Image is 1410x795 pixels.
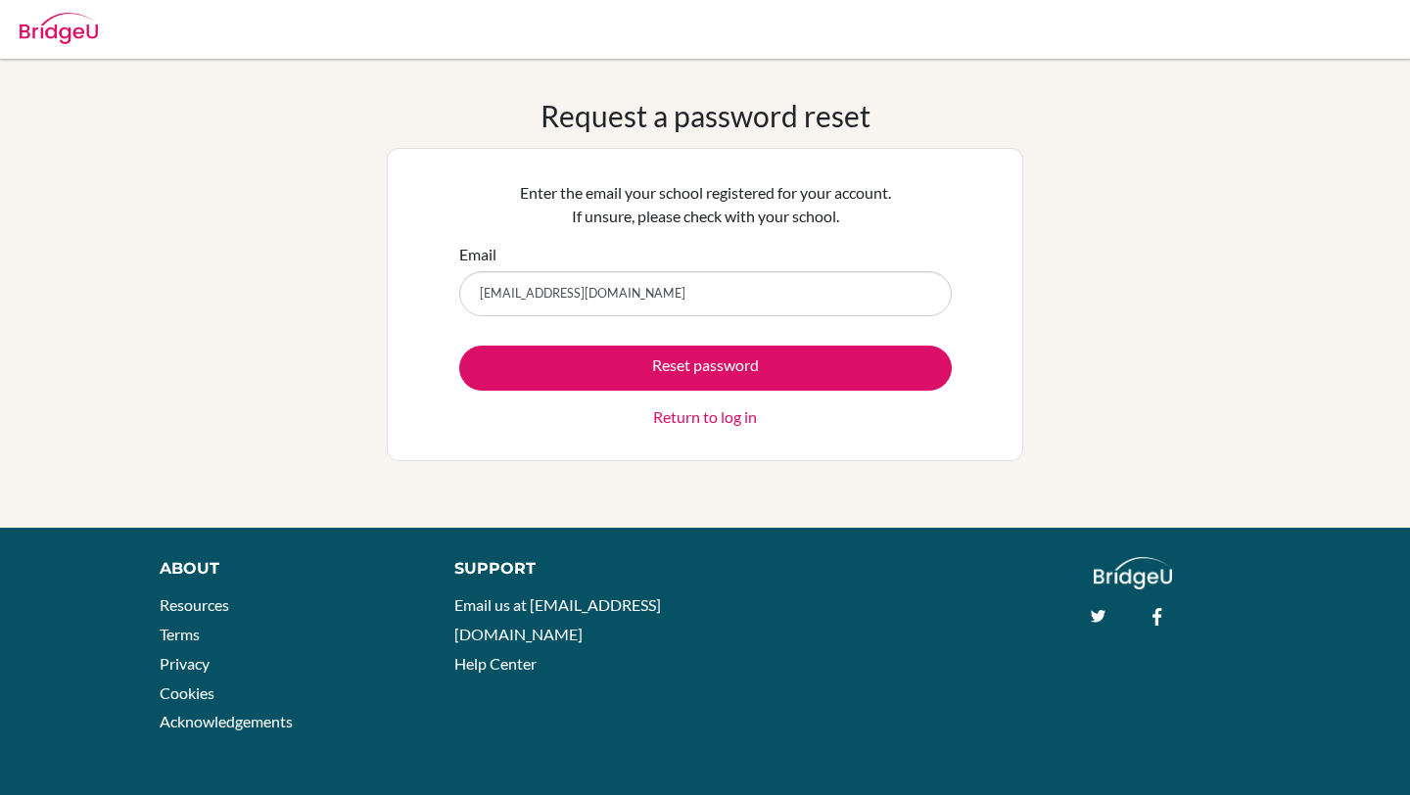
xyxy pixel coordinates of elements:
[540,98,870,133] h1: Request a password reset
[160,625,200,643] a: Terms
[1094,557,1173,589] img: logo_white@2x-f4f0deed5e89b7ecb1c2cc34c3e3d731f90f0f143d5ea2071677605dd97b5244.png
[160,595,229,614] a: Resources
[459,243,496,266] label: Email
[20,13,98,44] img: Bridge-U
[160,557,410,581] div: About
[454,595,661,643] a: Email us at [EMAIL_ADDRESS][DOMAIN_NAME]
[653,405,757,429] a: Return to log in
[160,683,214,702] a: Cookies
[459,346,952,391] button: Reset password
[160,654,210,673] a: Privacy
[454,654,537,673] a: Help Center
[160,712,293,730] a: Acknowledgements
[454,557,685,581] div: Support
[459,181,952,228] p: Enter the email your school registered for your account. If unsure, please check with your school.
